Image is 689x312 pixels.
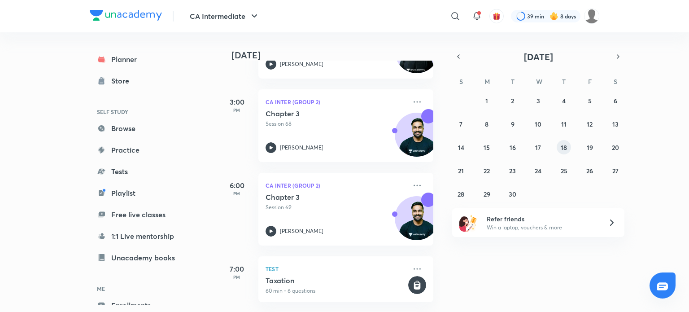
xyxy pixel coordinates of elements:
[90,50,194,68] a: Planner
[454,187,468,201] button: September 28, 2025
[506,117,520,131] button: September 9, 2025
[531,163,545,178] button: September 24, 2025
[480,117,494,131] button: September 8, 2025
[480,163,494,178] button: September 22, 2025
[509,190,516,198] abbr: September 30, 2025
[266,97,406,107] p: CA Inter (Group 2)
[588,77,592,86] abbr: Friday
[219,107,255,113] p: PM
[219,274,255,280] p: PM
[614,77,617,86] abbr: Saturday
[90,206,194,224] a: Free live classes
[561,120,567,128] abbr: September 11, 2025
[231,50,442,61] h4: [DATE]
[485,97,488,105] abbr: September 1, 2025
[266,203,406,211] p: Session 69
[587,143,593,152] abbr: September 19, 2025
[524,51,553,63] span: [DATE]
[90,141,194,159] a: Practice
[90,10,162,23] a: Company Logo
[90,227,194,245] a: 1:1 Live mentorship
[583,140,597,154] button: September 19, 2025
[557,93,571,108] button: September 4, 2025
[266,287,406,295] p: 60 min • 6 questions
[557,117,571,131] button: September 11, 2025
[458,143,464,152] abbr: September 14, 2025
[459,120,462,128] abbr: September 7, 2025
[612,167,619,175] abbr: September 27, 2025
[583,163,597,178] button: September 26, 2025
[587,120,593,128] abbr: September 12, 2025
[480,140,494,154] button: September 15, 2025
[584,9,599,24] img: dhanak
[536,77,542,86] abbr: Wednesday
[511,97,514,105] abbr: September 2, 2025
[480,187,494,201] button: September 29, 2025
[535,143,541,152] abbr: September 17, 2025
[465,50,612,63] button: [DATE]
[458,167,464,175] abbr: September 21, 2025
[583,117,597,131] button: September 12, 2025
[90,10,162,21] img: Company Logo
[506,93,520,108] button: September 2, 2025
[485,120,488,128] abbr: September 8, 2025
[459,214,477,232] img: referral
[266,264,406,274] p: Test
[484,77,490,86] abbr: Monday
[506,163,520,178] button: September 23, 2025
[531,140,545,154] button: September 17, 2025
[612,143,619,152] abbr: September 20, 2025
[219,180,255,191] h5: 6:00
[458,190,464,198] abbr: September 28, 2025
[557,163,571,178] button: September 25, 2025
[562,77,566,86] abbr: Thursday
[608,117,623,131] button: September 13, 2025
[454,140,468,154] button: September 14, 2025
[487,224,597,232] p: Win a laptop, vouchers & more
[506,187,520,201] button: September 30, 2025
[506,140,520,154] button: September 16, 2025
[395,201,438,244] img: Avatar
[484,167,490,175] abbr: September 22, 2025
[266,193,377,202] h5: Chapter 3
[280,144,323,152] p: [PERSON_NAME]
[90,119,194,137] a: Browse
[480,93,494,108] button: September 1, 2025
[493,12,501,20] img: avatar
[562,97,566,105] abbr: September 4, 2025
[280,60,323,68] p: [PERSON_NAME]
[557,140,571,154] button: September 18, 2025
[489,9,504,23] button: avatar
[454,117,468,131] button: September 7, 2025
[612,120,619,128] abbr: September 13, 2025
[90,184,194,202] a: Playlist
[266,276,406,285] h5: Taxation
[484,190,490,198] abbr: September 29, 2025
[608,140,623,154] button: September 20, 2025
[586,167,593,175] abbr: September 26, 2025
[535,120,541,128] abbr: September 10, 2025
[266,109,377,118] h5: Chapter 3
[111,75,135,86] div: Store
[608,93,623,108] button: September 6, 2025
[531,93,545,108] button: September 3, 2025
[219,97,255,107] h5: 3:00
[561,143,567,152] abbr: September 18, 2025
[588,97,592,105] abbr: September 5, 2025
[484,143,490,152] abbr: September 15, 2025
[90,72,194,90] a: Store
[395,118,438,161] img: Avatar
[90,104,194,119] h6: SELF STUDY
[90,163,194,180] a: Tests
[90,281,194,296] h6: ME
[90,249,194,267] a: Unacademy books
[536,97,540,105] abbr: September 3, 2025
[531,117,545,131] button: September 10, 2025
[184,7,265,25] button: CA Intermediate
[511,120,515,128] abbr: September 9, 2025
[509,167,516,175] abbr: September 23, 2025
[510,143,516,152] abbr: September 16, 2025
[549,12,558,21] img: streak
[266,120,406,128] p: Session 68
[608,163,623,178] button: September 27, 2025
